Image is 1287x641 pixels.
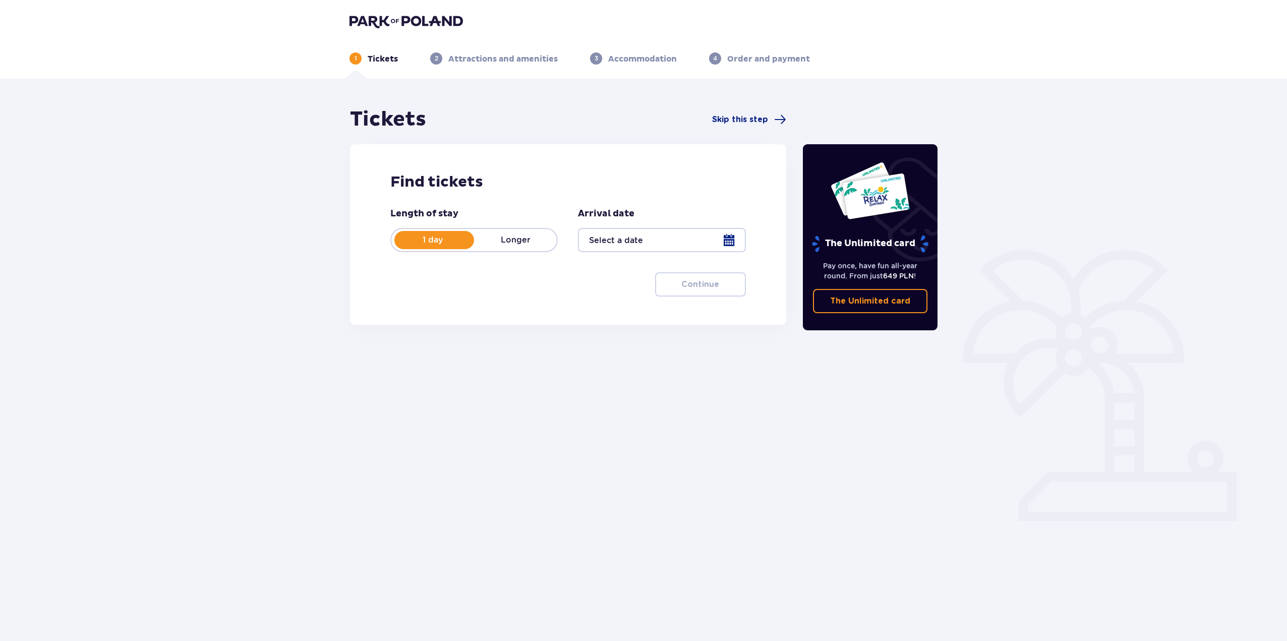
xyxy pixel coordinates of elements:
[435,54,438,63] p: 2
[391,235,474,246] p: 1 day
[811,235,929,253] p: The Unlimited card
[712,113,786,126] a: Skip this step
[578,208,634,220] p: Arrival date
[830,296,910,307] p: The Unlimited card
[883,272,914,280] span: 649 PLN
[813,289,928,313] a: The Unlimited card
[655,272,746,297] button: Continue
[355,54,357,63] p: 1
[681,279,719,290] p: Continue
[390,208,458,220] p: Length of stay
[390,172,746,192] h2: Find tickets
[813,261,928,281] p: Pay once, have fun all-year round. From just !
[595,54,598,63] p: 3
[608,53,677,65] p: Accommodation
[368,53,398,65] p: Tickets
[727,53,810,65] p: Order and payment
[350,107,426,132] h1: Tickets
[713,54,717,63] p: 4
[448,53,558,65] p: Attractions and amenities
[712,114,768,125] span: Skip this step
[349,14,463,28] img: Park of Poland logo
[474,235,557,246] p: Longer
